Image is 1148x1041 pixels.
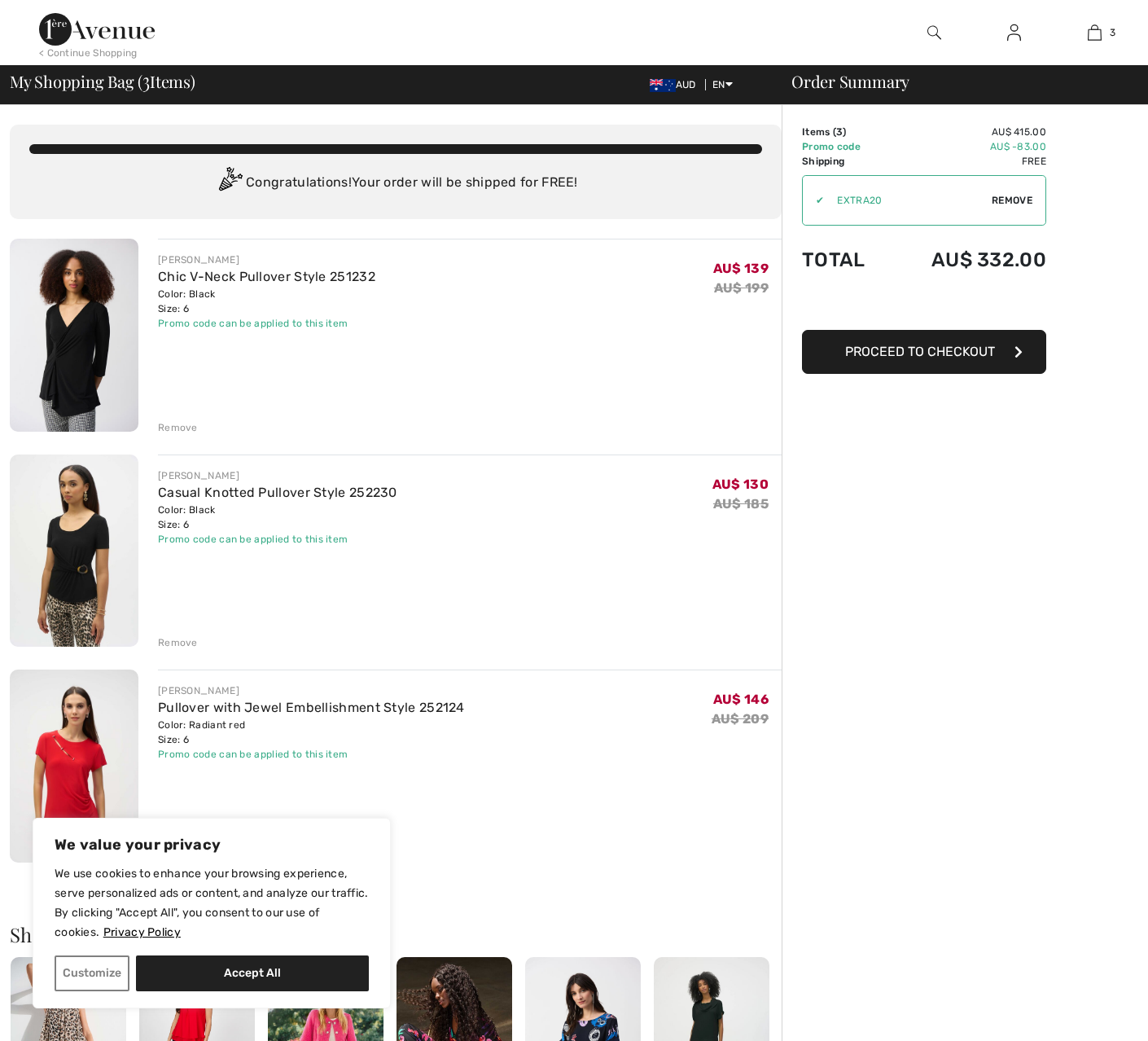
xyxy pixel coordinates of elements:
div: Remove [158,420,198,435]
td: AU$ 332.00 [888,232,1046,288]
s: AU$ 185 [713,496,769,512]
a: Privacy Policy [103,925,182,940]
div: Color: Black Size: 6 [158,503,397,532]
div: Order Summary [772,73,1138,90]
td: Total [802,232,888,288]
a: 3 [1055,23,1134,42]
iframe: PayPal [802,288,1046,324]
span: EN [712,79,733,90]
img: Australian Dollar [650,79,676,92]
span: Proceed to Checkout [845,344,995,359]
img: My Info [1007,23,1021,42]
div: < Continue Shopping [39,46,138,60]
td: AU$ -83.00 [888,139,1046,154]
span: AU$ 139 [713,261,769,276]
input: Promo code [824,176,992,225]
a: Sign In [994,23,1034,43]
img: Congratulation2.svg [213,167,246,200]
span: 3 [1110,25,1115,40]
a: Chic V-Neck Pullover Style 251232 [158,269,375,284]
s: AU$ 209 [712,711,769,727]
div: [PERSON_NAME] [158,683,465,698]
img: 1ère Avenue [39,13,155,46]
div: Color: Radiant red Size: 6 [158,718,465,747]
div: [PERSON_NAME] [158,468,397,483]
div: Promo code can be applied to this item [158,532,397,547]
button: Proceed to Checkout [802,330,1046,374]
div: We value your privacy [33,818,391,1008]
div: Congratulations! Your order will be shipped for FREE! [29,167,762,200]
img: Pullover with Jewel Embellishment Style 252124 [10,670,138,863]
span: 3 [142,69,150,90]
img: Chic V-Neck Pullover Style 251232 [10,239,138,432]
div: ✔ [803,193,824,208]
td: Promo code [802,139,888,154]
td: AU$ 415.00 [888,125,1046,139]
button: Accept All [136,955,369,991]
span: AU$ 130 [712,477,769,492]
td: Free [888,154,1046,169]
s: AU$ 199 [714,280,769,296]
a: Casual Knotted Pullover Style 252230 [158,485,397,500]
div: Remove [158,635,198,650]
div: [PERSON_NAME] [158,253,375,267]
img: My Bag [1088,23,1102,42]
span: 3 [836,126,843,138]
div: Color: Black Size: 6 [158,287,375,316]
td: Items ( ) [802,125,888,139]
p: We use cookies to enhance your browsing experience, serve personalized ads or content, and analyz... [55,864,369,942]
span: Remove [992,193,1032,208]
a: Pullover with Jewel Embellishment Style 252124 [158,700,465,715]
span: My Shopping Bag ( Items) [10,73,195,90]
td: Shipping [802,154,888,169]
img: search the website [927,23,941,42]
span: AU$ 146 [713,692,769,707]
span: AUD [650,79,703,90]
h2: Shoppers also bought [10,925,782,944]
p: We value your privacy [55,835,369,854]
button: Customize [55,955,129,991]
img: Casual Knotted Pullover Style 252230 [10,455,138,648]
div: Promo code can be applied to this item [158,747,465,762]
div: Promo code can be applied to this item [158,316,375,331]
